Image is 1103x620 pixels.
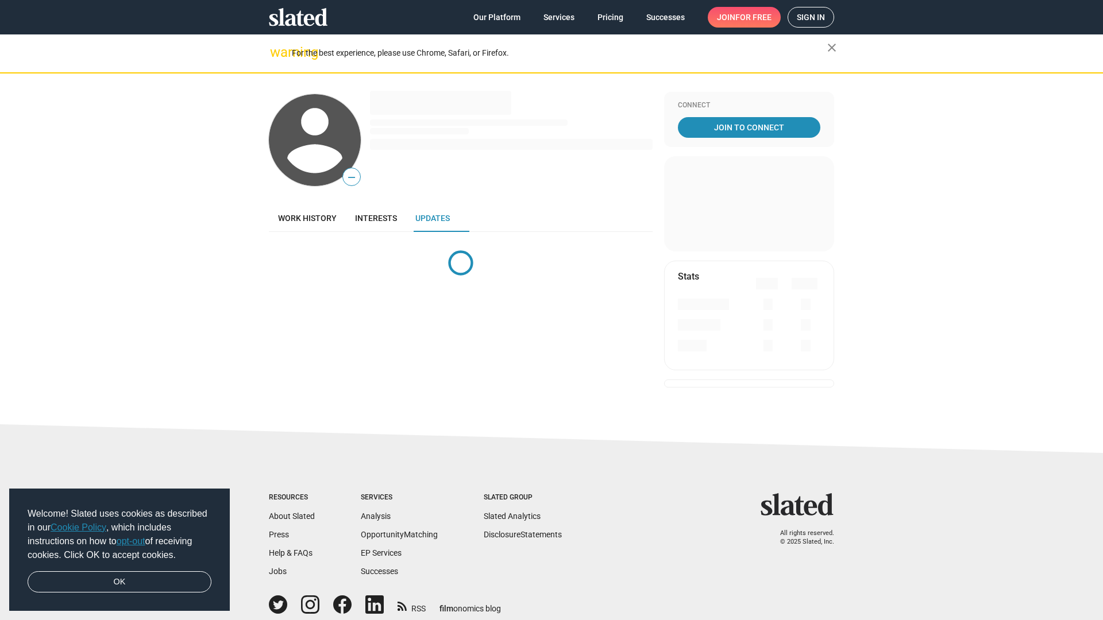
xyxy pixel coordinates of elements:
mat-card-title: Stats [678,270,699,282]
a: Pricing [588,7,633,28]
a: Slated Analytics [484,511,541,521]
mat-icon: warning [270,45,284,59]
a: Cookie Policy [51,522,106,532]
a: Updates [406,204,459,232]
div: Resources [269,493,315,502]
a: EP Services [361,548,402,557]
div: For the best experience, please use Chrome, Safari, or Firefox. [292,45,827,61]
span: Welcome! Slated uses cookies as described in our , which includes instructions on how to of recei... [28,507,211,562]
a: DisclosureStatements [484,530,562,539]
a: Join To Connect [678,117,820,138]
span: Interests [355,214,397,223]
a: Sign in [788,7,834,28]
a: filmonomics blog [439,594,501,614]
div: cookieconsent [9,489,230,611]
mat-icon: close [825,41,839,55]
a: Our Platform [464,7,530,28]
span: Pricing [597,7,623,28]
div: Connect [678,101,820,110]
span: Join [717,7,772,28]
a: Analysis [361,511,391,521]
a: Interests [346,204,406,232]
span: Work history [278,214,337,223]
span: for free [735,7,772,28]
p: All rights reserved. © 2025 Slated, Inc. [768,529,834,546]
a: About Slated [269,511,315,521]
a: Services [534,7,584,28]
a: Help & FAQs [269,548,313,557]
span: — [343,170,360,185]
div: Services [361,493,438,502]
span: Successes [646,7,685,28]
span: Services [543,7,574,28]
span: film [439,604,453,613]
a: Successes [637,7,694,28]
div: Slated Group [484,493,562,502]
a: opt-out [117,536,145,546]
a: Successes [361,567,398,576]
a: Joinfor free [708,7,781,28]
a: RSS [398,596,426,614]
span: Sign in [797,7,825,27]
span: Updates [415,214,450,223]
span: Our Platform [473,7,520,28]
span: Join To Connect [680,117,818,138]
a: OpportunityMatching [361,530,438,539]
a: Work history [269,204,346,232]
a: dismiss cookie message [28,571,211,593]
a: Jobs [269,567,287,576]
a: Press [269,530,289,539]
